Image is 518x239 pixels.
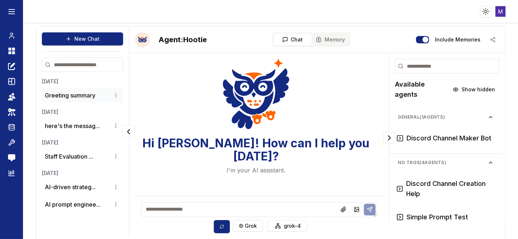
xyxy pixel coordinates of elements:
[135,32,150,47] img: Bot
[8,154,15,162] img: feedback
[42,108,123,116] h3: [DATE]
[406,179,495,199] h3: Discord Channel Creation Help
[284,222,301,230] span: grok-4
[407,133,491,143] h3: Discord Channel Maker Bot
[416,36,429,43] button: Include memories in the messages below
[392,111,499,123] button: General(1agents)
[45,91,95,100] p: Greeting summary
[42,32,123,45] button: New Chat
[392,157,499,168] button: No Tags(4agents)
[383,132,396,144] button: Collapse panel
[122,126,135,138] button: Collapse panel
[398,114,488,120] span: General ( 1 agents)
[111,200,120,209] button: Conversation options
[395,79,448,100] h2: Available agents
[42,78,123,85] h3: [DATE]
[42,139,123,146] h3: [DATE]
[267,220,307,232] button: grok-4
[158,35,207,45] h2: Hootie
[135,32,150,47] button: Talk with Hootie
[407,212,468,222] h3: Simple Prompt Test
[398,160,488,166] span: No Tags ( 4 agents)
[111,122,120,130] button: Conversation options
[135,137,377,163] h3: Hi [PERSON_NAME]! How can I help you [DATE]?
[291,36,303,43] span: Chat
[45,200,101,209] button: AI prompt enginee...
[223,54,290,131] img: Welcome Owl
[111,91,120,100] button: Conversation options
[233,220,263,232] button: grok
[325,36,345,43] span: Memory
[45,122,100,130] button: here's the messag...
[42,170,123,177] h3: [DATE]
[245,222,257,230] span: grok
[45,183,96,191] button: AI-driven strateg...
[111,183,120,191] button: Conversation options
[214,220,230,233] button: Sync model selection with the edit page
[448,84,499,95] button: Show hidden
[495,6,506,17] img: ACg8ocI3K3aSuzFEhhGVEpmOL6RR35L8WCnUE51r3YfROrWe52VSEg=s96-c
[45,152,93,161] button: Staff Evaluation ...
[111,152,120,161] button: Conversation options
[227,166,286,175] p: I'm your AI assistant.
[462,86,495,93] span: Show hidden
[435,37,480,42] label: Include memories in the messages below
